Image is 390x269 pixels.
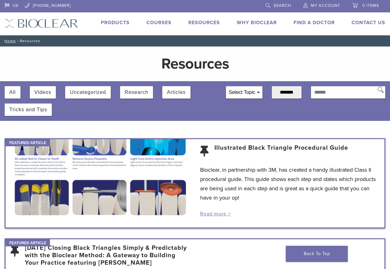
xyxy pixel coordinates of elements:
a: Why Bioclear [237,20,277,26]
a: Resources [188,20,220,26]
button: All [9,86,16,99]
a: Products [101,20,130,26]
button: Articles [167,86,186,99]
button: Research [125,86,148,99]
div: Select Topic [226,86,262,98]
button: Uncategorized [70,86,106,99]
a: Back To Top [286,246,348,262]
a: Find A Doctor [294,20,335,26]
a: Contact Us [352,20,385,26]
span: 0 items [362,3,379,8]
a: Home [2,39,16,43]
button: Videos [34,86,52,99]
img: Bioclear [5,19,78,28]
span: Search [274,3,291,8]
a: Read more > [200,211,231,217]
button: Tricks and Tips [9,104,47,116]
a: Illustrated Black Triangle Procedural Guide [214,144,348,159]
a: Courses [146,20,172,26]
span: My Account [311,3,340,8]
h1: Resources [70,56,321,71]
span: / [16,39,20,42]
p: Bioclear, in partnership with 3M, has created a handy illustrated Class II procedural guide. This... [200,165,380,202]
a: [DATE] Closing Black Triangles Simply & Predictably with the Bioclear Method: A Gateway to Buildi... [25,244,190,267]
